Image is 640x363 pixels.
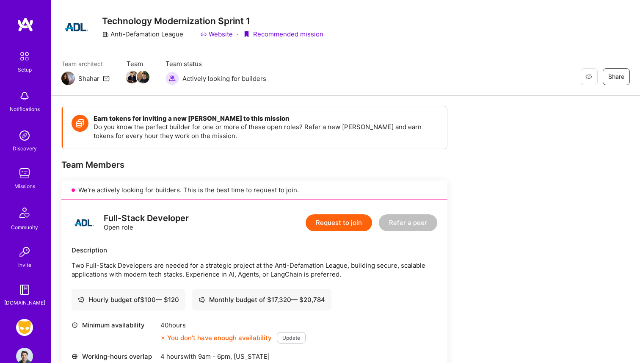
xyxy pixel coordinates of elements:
[18,260,31,269] div: Invite
[16,244,33,260] img: Invite
[160,352,302,361] div: 4 hours with [US_STATE]
[102,16,323,26] h3: Technology Modernization Sprint 1
[78,296,84,303] i: icon Cash
[243,31,250,38] i: icon PurpleRibbon
[127,59,149,68] span: Team
[10,105,40,114] div: Notifications
[72,322,78,328] i: icon Clock
[104,214,189,223] div: Full-Stack Developer
[196,352,234,360] span: 9am - 6pm ,
[72,246,437,255] div: Description
[13,144,37,153] div: Discovery
[11,223,38,232] div: Community
[4,298,45,307] div: [DOMAIN_NAME]
[277,332,306,344] button: Update
[608,72,624,81] span: Share
[72,115,88,132] img: Token icon
[104,214,189,232] div: Open role
[166,72,179,85] img: Actively looking for builders
[16,319,33,336] img: Grindr: Mobile + BE + Cloud
[94,122,439,140] p: Do you know the perfect builder for one or more of these open roles? Refer a new [PERSON_NAME] an...
[16,165,33,182] img: teamwork
[18,65,32,74] div: Setup
[72,210,97,236] img: logo
[16,127,33,144] img: discovery
[237,30,239,39] div: ·
[78,295,179,304] div: Hourly budget of $ 100 — $ 120
[103,75,110,82] i: icon Mail
[200,30,233,39] a: Website
[126,71,138,83] img: Team Member Avatar
[166,59,266,68] span: Team status
[72,261,437,279] p: Two Full-Stack Developers are needed for a strategic project at the Anti-Defamation League, build...
[61,59,110,68] span: Team architect
[14,319,35,336] a: Grindr: Mobile + BE + Cloud
[14,202,35,223] img: Community
[137,71,149,83] img: Team Member Avatar
[160,335,166,341] i: icon CloseOrange
[61,159,447,170] div: Team Members
[61,180,447,200] div: We’re actively looking for builders. This is the best time to request to join.
[72,353,78,360] i: icon World
[199,295,325,304] div: Monthly budget of $ 17,320 — $ 20,784
[127,70,138,84] a: Team Member Avatar
[78,74,99,83] div: Shahar
[243,30,323,39] div: Recommended mission
[102,30,183,39] div: Anti-Defamation League
[16,281,33,298] img: guide book
[16,47,33,65] img: setup
[138,70,149,84] a: Team Member Avatar
[14,182,35,191] div: Missions
[160,333,272,342] div: You don’t have enough availability
[94,115,439,122] h4: Earn tokens for inviting a new [PERSON_NAME] to this mission
[102,31,109,38] i: icon CompanyGray
[72,352,156,361] div: Working-hours overlap
[199,296,205,303] i: icon Cash
[306,214,372,231] button: Request to join
[61,72,75,85] img: Team Architect
[182,74,266,83] span: Actively looking for builders
[585,73,592,80] i: icon EyeClosed
[17,17,34,32] img: logo
[160,321,306,330] div: 40 hours
[16,88,33,105] img: bell
[603,68,630,85] button: Share
[379,214,437,231] button: Refer a peer
[61,12,92,42] img: Company Logo
[72,321,156,330] div: Minimum availability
